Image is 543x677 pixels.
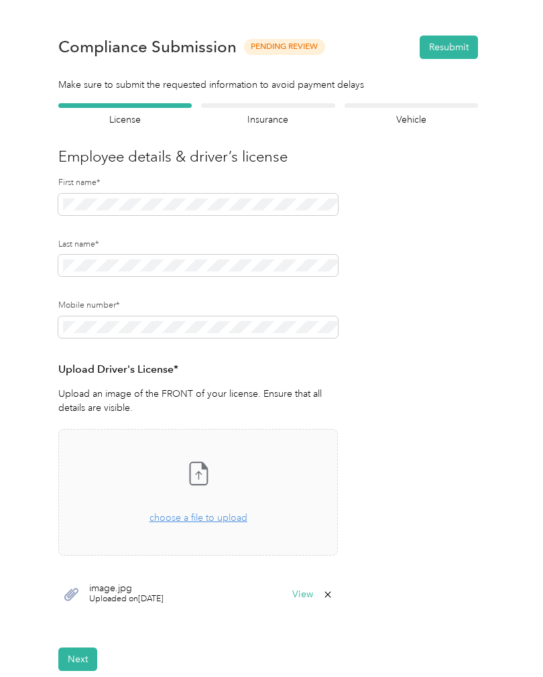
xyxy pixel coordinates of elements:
[58,177,338,189] label: First name*
[89,584,164,593] span: image.jpg
[58,300,338,312] label: Mobile number*
[58,387,338,415] p: Upload an image of the FRONT of your license. Ensure that all details are visible.
[58,113,192,127] h4: License
[149,512,247,524] span: choose a file to upload
[292,590,313,599] button: View
[59,430,337,555] span: choose a file to upload
[420,36,478,59] button: Resubmit
[468,602,543,677] iframe: Everlance-gr Chat Button Frame
[58,145,478,168] h3: Employee details & driver’s license
[58,38,237,56] h1: Compliance Submission
[58,239,338,251] label: Last name*
[345,113,478,127] h4: Vehicle
[89,593,164,605] span: Uploaded on [DATE]
[58,648,97,671] button: Next
[58,78,478,92] div: Make sure to submit the requested information to avoid payment delays
[58,361,338,378] h3: Upload Driver's License*
[244,39,325,54] span: Pending Review
[201,113,335,127] h4: Insurance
